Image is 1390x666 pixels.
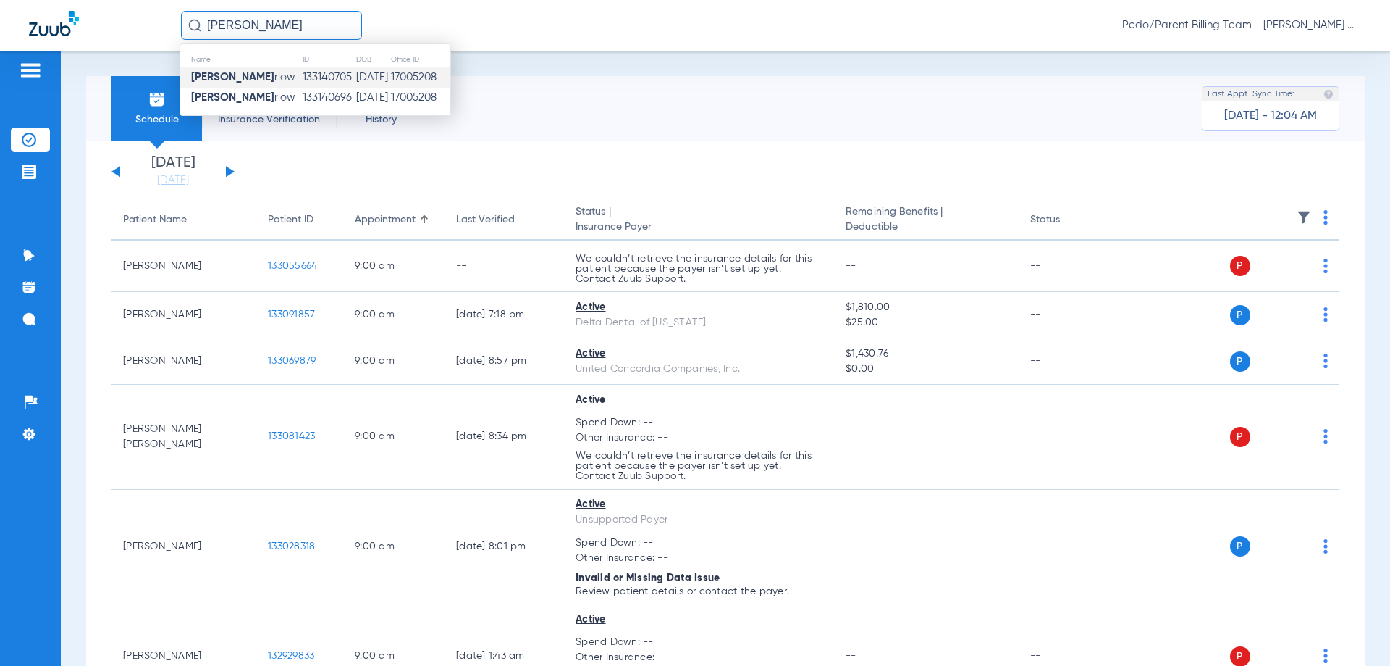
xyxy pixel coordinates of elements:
[1323,429,1328,444] img: group-dot-blue.svg
[576,300,822,315] div: Active
[302,67,355,88] td: 133140705
[1323,89,1334,99] img: last sync help info
[576,346,822,362] div: Active
[576,650,822,665] span: Other Insurance: --
[355,212,433,228] div: Appointment
[846,362,1006,377] span: $0.00
[343,490,445,605] td: 9:00 AM
[355,67,390,88] td: [DATE]
[564,200,834,241] th: Status |
[1230,256,1250,276] span: P
[180,51,302,67] th: Name
[445,292,564,338] td: [DATE] 7:18 PM
[1230,351,1250,372] span: P
[576,551,822,566] span: Other Insurance: --
[1230,427,1250,447] span: P
[576,362,822,377] div: United Concordia Companies, Inc.
[1019,241,1116,292] td: --
[1323,539,1328,554] img: group-dot-blue.svg
[576,393,822,408] div: Active
[390,51,450,67] th: Office ID
[390,67,450,88] td: 17005208
[1297,210,1311,225] img: filter.svg
[191,72,274,83] strong: [PERSON_NAME]
[181,11,362,40] input: Search for patients
[130,173,216,188] a: [DATE]
[343,338,445,385] td: 9:00 AM
[343,385,445,490] td: 9:00 AM
[29,11,79,36] img: Zuub Logo
[191,92,274,103] strong: [PERSON_NAME]
[445,241,564,292] td: --
[123,212,187,228] div: Patient Name
[576,451,822,481] p: We couldn’t retrieve the insurance details for this patient because the payer isn’t set up yet. C...
[576,612,822,628] div: Active
[268,212,332,228] div: Patient ID
[148,91,166,108] img: Schedule
[1323,210,1328,225] img: group-dot-blue.svg
[1019,338,1116,385] td: --
[445,490,564,605] td: [DATE] 8:01 PM
[302,51,355,67] th: ID
[1122,18,1361,33] span: Pedo/Parent Billing Team - [PERSON_NAME] Mesa - Ortho | The Super Dentists
[1323,259,1328,273] img: group-dot-blue.svg
[576,497,822,512] div: Active
[1019,385,1116,490] td: --
[846,346,1006,362] span: $1,430.76
[576,430,822,446] span: Other Insurance: --
[268,541,315,551] span: 133028318
[343,241,445,292] td: 9:00 AM
[846,220,1006,235] span: Deductible
[576,573,720,583] span: Invalid or Missing Data Issue
[191,92,295,103] span: rlow
[111,490,256,605] td: [PERSON_NAME]
[576,315,822,330] div: Delta Dental of [US_STATE]
[846,261,856,271] span: --
[576,635,822,650] span: Spend Down: --
[347,112,416,127] span: History
[355,88,390,108] td: [DATE]
[445,338,564,385] td: [DATE] 8:57 PM
[1318,596,1390,666] iframe: Chat Widget
[456,212,552,228] div: Last Verified
[355,51,390,67] th: DOB
[445,385,564,490] td: [DATE] 8:34 PM
[268,261,317,271] span: 133055664
[191,72,295,83] span: rlow
[302,88,355,108] td: 133140696
[1230,536,1250,557] span: P
[576,220,822,235] span: Insurance Payer
[1019,292,1116,338] td: --
[268,212,313,228] div: Patient ID
[111,241,256,292] td: [PERSON_NAME]
[188,19,201,32] img: Search Icon
[846,541,856,551] span: --
[1224,109,1317,123] span: [DATE] - 12:04 AM
[576,415,822,430] span: Spend Down: --
[1230,305,1250,325] span: P
[576,536,822,551] span: Spend Down: --
[268,309,315,320] span: 133091857
[390,88,450,108] td: 17005208
[1019,490,1116,605] td: --
[130,156,216,188] li: [DATE]
[122,112,191,127] span: Schedule
[1019,200,1116,241] th: Status
[111,338,256,385] td: [PERSON_NAME]
[834,200,1018,241] th: Remaining Benefits |
[123,212,245,228] div: Patient Name
[456,212,515,228] div: Last Verified
[355,212,416,228] div: Appointment
[576,586,822,596] p: Review patient details or contact the payer.
[111,385,256,490] td: [PERSON_NAME] [PERSON_NAME]
[576,512,822,528] div: Unsupported Payer
[19,62,42,79] img: hamburger-icon
[213,112,325,127] span: Insurance Verification
[268,431,315,441] span: 133081423
[846,651,856,661] span: --
[1208,87,1294,101] span: Last Appt. Sync Time:
[343,292,445,338] td: 9:00 AM
[576,254,822,284] p: We couldn’t retrieve the insurance details for this patient because the payer isn’t set up yet. C...
[111,292,256,338] td: [PERSON_NAME]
